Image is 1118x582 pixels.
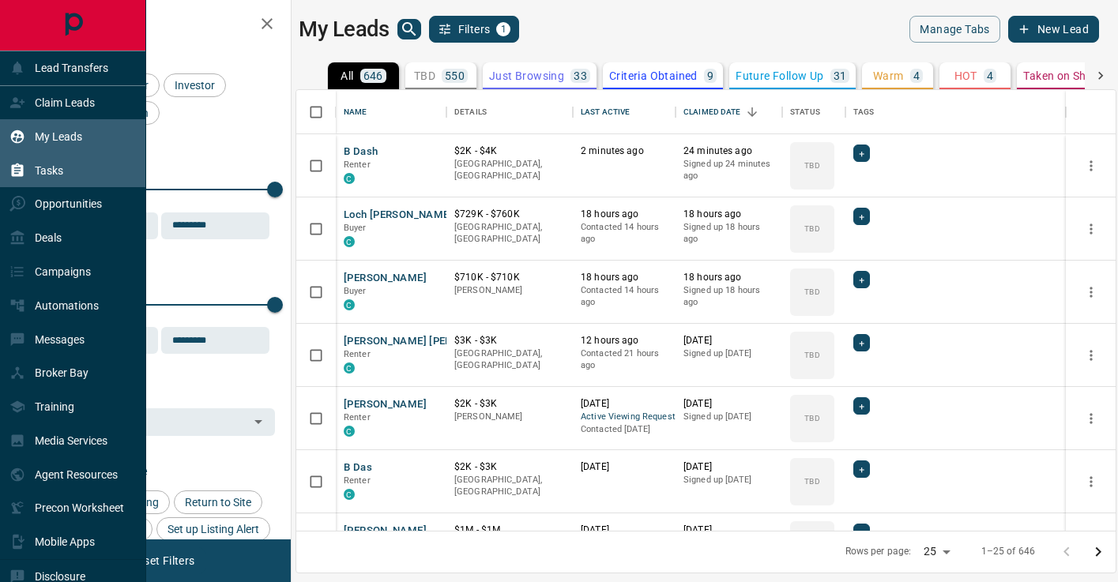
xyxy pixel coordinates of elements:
button: B Das [344,460,372,475]
button: [PERSON_NAME] [344,397,427,412]
p: TBD [804,223,819,235]
button: Manage Tabs [909,16,999,43]
p: 24 minutes ago [683,145,774,158]
p: 4 [913,70,920,81]
p: Future Follow Up [736,70,823,81]
p: 646 [363,70,383,81]
p: Signed up [DATE] [683,411,774,423]
p: 18 hours ago [683,208,774,221]
p: [PERSON_NAME] [454,284,565,297]
span: Buyer [344,223,367,233]
div: + [853,524,870,541]
p: 18 hours ago [581,208,668,221]
button: more [1079,470,1103,494]
p: Contacted 14 hours ago [581,284,668,309]
div: Status [790,90,820,134]
div: Claimed Date [683,90,741,134]
p: [GEOGRAPHIC_DATA], [GEOGRAPHIC_DATA] [454,221,565,246]
p: 4 [987,70,993,81]
div: + [853,460,870,478]
h1: My Leads [299,17,390,42]
p: [GEOGRAPHIC_DATA], [GEOGRAPHIC_DATA] [454,347,565,372]
button: Filters1 [429,16,520,43]
p: All [341,70,353,81]
div: + [853,397,870,415]
div: Name [336,90,446,134]
p: $2K - $3K [454,460,565,474]
div: condos.ca [344,236,355,247]
div: Claimed Date [676,90,782,134]
button: New Lead [1008,16,1099,43]
span: Investor [169,79,220,92]
div: Last Active [573,90,676,134]
p: Signed up 18 hours ago [683,221,774,246]
p: 1–25 of 646 [981,545,1035,558]
p: TBD [804,286,819,298]
button: Reset Filters [120,547,205,574]
p: [GEOGRAPHIC_DATA], [GEOGRAPHIC_DATA] [454,474,565,498]
p: [DATE] [683,460,774,474]
span: Renter [344,475,371,486]
div: condos.ca [344,489,355,500]
button: [PERSON_NAME] [344,524,427,539]
button: more [1079,280,1103,304]
p: TBD [804,475,819,487]
span: Active Viewing Request [581,411,668,424]
span: + [859,335,864,351]
button: B Dash [344,145,378,160]
div: Name [344,90,367,134]
div: condos.ca [344,173,355,184]
p: Contacted 14 hours ago [581,221,668,246]
div: condos.ca [344,362,355,374]
p: Contacted [DATE] [581,423,668,436]
p: 18 hours ago [683,271,774,284]
div: Status [782,90,845,134]
p: [DATE] [581,397,668,411]
p: TBD [804,160,819,171]
p: 33 [574,70,587,81]
div: Tags [845,90,1066,134]
p: [DATE] [683,524,774,537]
p: [DATE] [683,397,774,411]
p: $3K - $3K [454,334,565,347]
p: [DATE] [581,460,668,474]
button: more [1079,217,1103,241]
span: Buyer [344,286,367,296]
p: TBD [804,412,819,424]
div: Tags [853,90,875,134]
h2: Filters [51,16,275,35]
button: more [1079,407,1103,430]
p: Signed up 18 hours ago [683,284,774,309]
p: 18 hours ago [581,271,668,284]
span: + [859,524,864,540]
p: TBD [414,70,435,81]
button: Sort [741,101,763,123]
p: [DATE] [581,524,668,537]
div: Return to Site [174,490,262,514]
p: Signed up [DATE] [683,347,774,360]
span: + [859,398,864,414]
p: $2K - $4K [454,145,565,158]
div: Set up Listing Alert [156,517,270,541]
p: HOT [954,70,977,81]
p: 31 [834,70,847,81]
span: + [859,208,864,224]
button: more [1079,154,1103,178]
p: 9 [707,70,713,81]
p: $1M - $1M [454,524,565,537]
button: [PERSON_NAME] [344,271,427,286]
span: + [859,272,864,287]
div: Details [454,90,487,134]
button: Open [247,411,269,433]
span: + [859,461,864,477]
p: Signed up 24 minutes ago [683,158,774,182]
div: + [853,145,870,162]
button: Loch [PERSON_NAME] [344,208,453,223]
span: Set up Listing Alert [162,523,265,535]
p: 12 hours ago [581,334,668,347]
p: [GEOGRAPHIC_DATA], [GEOGRAPHIC_DATA] [454,158,565,182]
div: 25 [917,540,955,563]
p: 550 [445,70,465,81]
div: Details [446,90,573,134]
p: $2K - $3K [454,397,565,411]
